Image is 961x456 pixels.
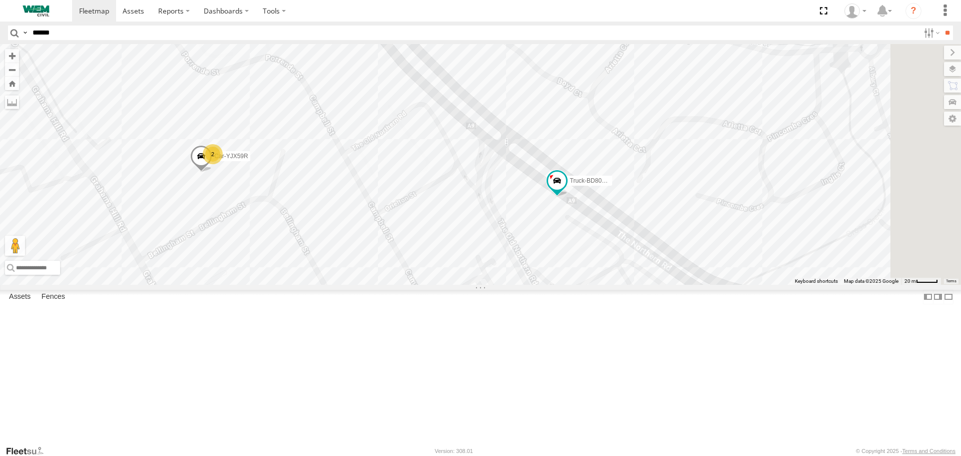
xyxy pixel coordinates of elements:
[5,77,19,90] button: Zoom Home
[5,63,19,77] button: Zoom out
[21,26,29,40] label: Search Query
[435,448,473,454] div: Version: 308.01
[856,448,955,454] div: © Copyright 2025 -
[946,279,956,283] a: Terms (opens in new tab)
[795,278,838,285] button: Keyboard shortcuts
[905,3,921,19] i: ?
[570,177,611,184] span: Truck-BD80MD
[5,95,19,109] label: Measure
[904,278,916,284] span: 20 m
[4,290,36,304] label: Assets
[214,153,248,160] span: Car-YJX59R
[5,236,25,256] button: Drag Pegman onto the map to open Street View
[10,6,62,17] img: WEMCivilLogo.svg
[901,278,941,285] button: Map Scale: 20 m per 40 pixels
[902,448,955,454] a: Terms and Conditions
[923,290,933,304] label: Dock Summary Table to the Left
[944,112,961,126] label: Map Settings
[920,26,941,40] label: Search Filter Options
[6,446,52,456] a: Visit our Website
[933,290,943,304] label: Dock Summary Table to the Right
[37,290,70,304] label: Fences
[844,278,898,284] span: Map data ©2025 Google
[841,4,870,19] div: Kevin Webb
[203,144,223,164] div: 2
[943,290,953,304] label: Hide Summary Table
[5,49,19,63] button: Zoom in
